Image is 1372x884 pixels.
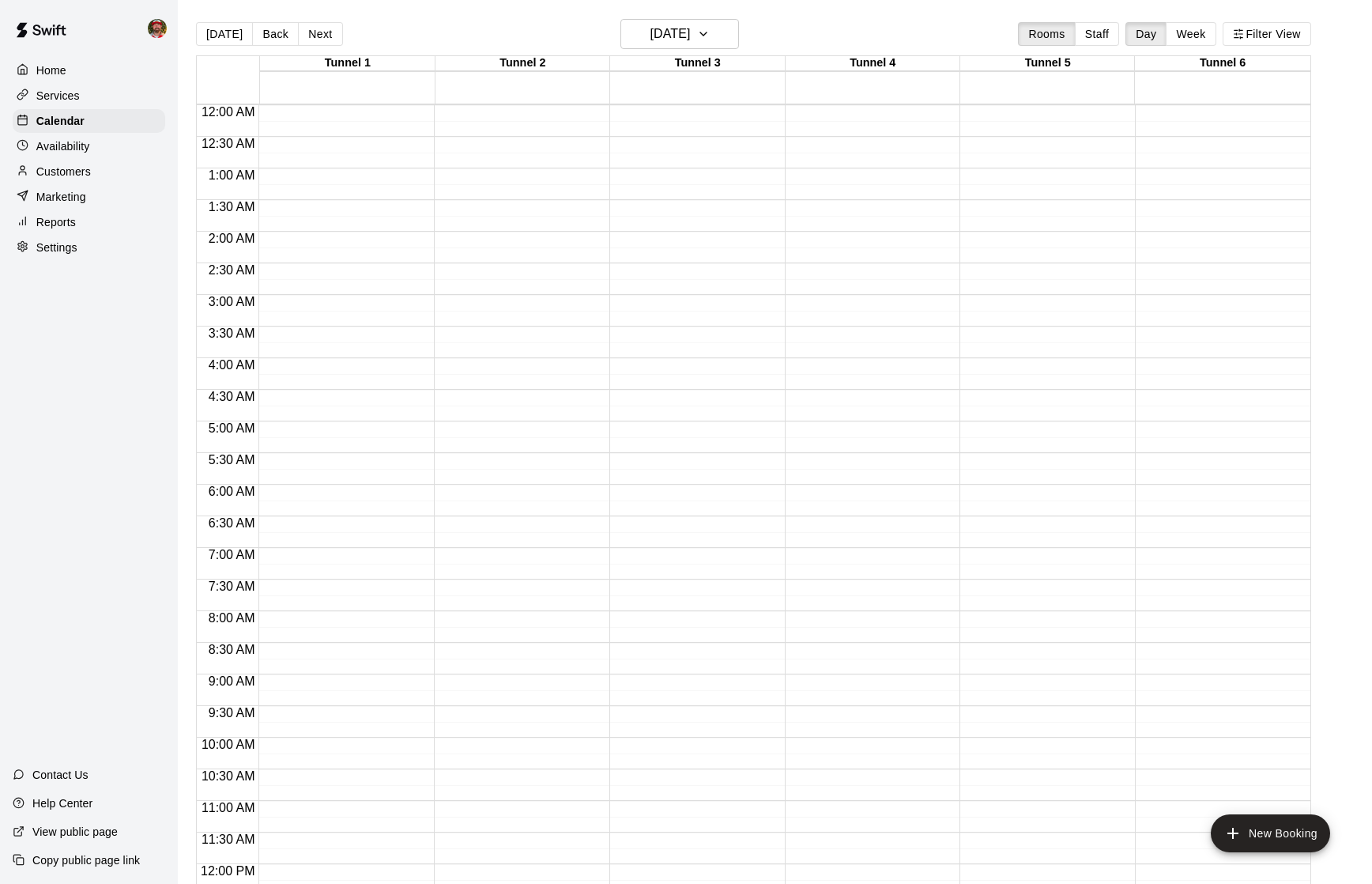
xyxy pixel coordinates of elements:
button: [DATE] [196,22,253,46]
span: 2:00 AM [205,232,259,245]
span: 3:30 AM [205,327,259,340]
span: 4:00 AM [205,358,259,372]
span: 4:30 AM [205,390,259,403]
span: 1:30 AM [205,200,259,213]
p: Availability [36,138,90,154]
span: 1:00 AM [205,168,259,182]
span: 12:00 PM [197,864,258,878]
div: Tunnel 3 [610,56,785,71]
button: Week [1166,22,1216,46]
span: 7:30 AM [205,580,259,593]
div: Bryan Farrington [145,13,178,44]
button: Staff [1075,22,1120,46]
span: 9:00 AM [205,674,259,688]
p: Help Center [32,795,92,811]
p: Home [36,62,66,78]
button: [DATE] [620,19,739,49]
span: 9:30 AM [205,706,259,720]
a: Settings [13,236,165,259]
span: 8:00 AM [205,611,259,625]
a: Customers [13,160,165,183]
a: Marketing [13,185,165,209]
div: Tunnel 4 [786,56,960,71]
span: 11:30 AM [198,833,259,846]
span: 12:00 AM [198,105,259,119]
p: Copy public page link [32,852,140,868]
span: 10:30 AM [198,769,259,783]
a: Home [13,59,165,82]
span: 3:00 AM [205,295,259,308]
span: 5:30 AM [205,453,259,467]
span: 6:30 AM [205,516,259,530]
p: Contact Us [32,767,89,783]
span: 5:00 AM [205,421,259,435]
span: 12:30 AM [198,137,259,150]
p: View public page [32,824,118,840]
div: Tunnel 1 [260,56,435,71]
span: 6:00 AM [205,485,259,498]
button: Next [298,22,342,46]
button: Filter View [1223,22,1311,46]
p: Settings [36,240,77,255]
img: Bryan Farrington [148,19,167,38]
div: Tunnel 2 [435,56,610,71]
button: Day [1125,22,1167,46]
p: Reports [36,214,76,230]
button: add [1211,814,1330,852]
p: Marketing [36,189,86,205]
span: 2:30 AM [205,263,259,277]
button: Back [252,22,299,46]
h6: [DATE] [650,23,690,45]
p: Services [36,88,80,104]
div: Tunnel 5 [960,56,1135,71]
p: Customers [36,164,91,179]
div: Tunnel 6 [1135,56,1310,71]
p: Calendar [36,113,85,129]
span: 7:00 AM [205,548,259,561]
a: Reports [13,210,165,234]
a: Availability [13,134,165,158]
span: 8:30 AM [205,643,259,656]
button: Rooms [1018,22,1075,46]
a: Calendar [13,109,165,133]
a: Services [13,84,165,108]
span: 11:00 AM [198,801,259,814]
span: 10:00 AM [198,738,259,751]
